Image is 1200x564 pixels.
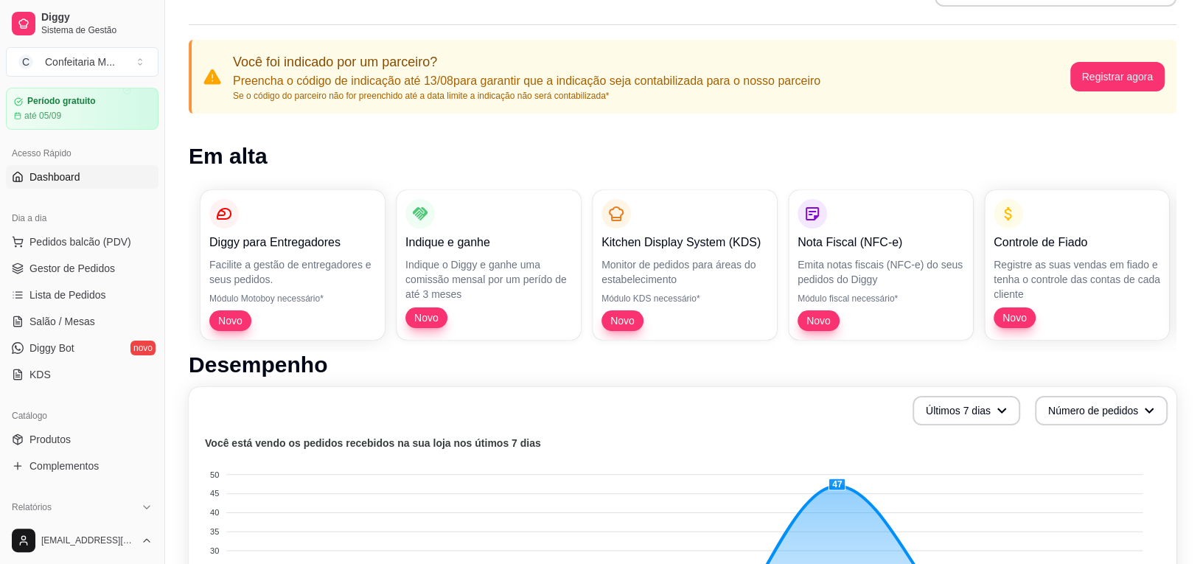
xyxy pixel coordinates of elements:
[994,234,1160,251] p: Controle de Fiado
[189,143,1176,170] h1: Em alta
[6,142,158,165] div: Acesso Rápido
[29,234,131,249] span: Pedidos balcão (PDV)
[210,508,219,517] tspan: 40
[29,432,71,447] span: Produtos
[29,170,80,184] span: Dashboard
[601,293,768,304] p: Módulo KDS necessário*
[604,313,641,328] span: Novo
[209,257,376,287] p: Facilite a gestão de entregadores e seus pedidos.
[601,257,768,287] p: Monitor de pedidos para áreas do estabelecimento
[6,230,158,254] button: Pedidos balcão (PDV)
[6,336,158,360] a: Diggy Botnovo
[41,24,153,36] span: Sistema de Gestão
[27,96,96,107] article: Período gratuito
[29,261,115,276] span: Gestor de Pedidos
[18,55,33,69] span: C
[789,190,973,340] button: Nota Fiscal (NFC-e)Emita notas fiscais (NFC-e) do seus pedidos do DiggyMódulo fiscal necessário*Novo
[24,110,61,122] article: até 05/09
[6,6,158,41] a: DiggySistema de Gestão
[209,293,376,304] p: Módulo Motoboy necessário*
[798,234,964,251] p: Nota Fiscal (NFC-e)
[210,546,219,555] tspan: 30
[29,459,99,473] span: Complementos
[41,535,135,546] span: [EMAIL_ADDRESS][DOMAIN_NAME]
[41,11,153,24] span: Diggy
[994,257,1160,302] p: Registre as suas vendas em fiado e tenha o controle das contas de cada cliente
[45,55,115,69] div: Confeitaria M ...
[405,257,572,302] p: Indique o Diggy e ganhe uma comissão mensal por um perído de até 3 meses
[405,234,572,251] p: Indique e ganhe
[205,437,541,449] text: Você está vendo os pedidos recebidos na sua loja nos útimos 7 dias
[397,190,581,340] button: Indique e ganheIndique o Diggy e ganhe uma comissão mensal por um perído de até 3 mesesNovo
[985,190,1169,340] button: Controle de FiadoRegistre as suas vendas em fiado e tenha o controle das contas de cada clienteNovo
[209,234,376,251] p: Diggy para Entregadores
[6,283,158,307] a: Lista de Pedidos
[210,470,219,478] tspan: 50
[6,363,158,386] a: KDS
[210,527,219,536] tspan: 35
[6,454,158,478] a: Complementos
[6,257,158,280] a: Gestor de Pedidos
[210,489,219,498] tspan: 45
[6,310,158,333] a: Salão / Mesas
[29,314,95,329] span: Salão / Mesas
[997,310,1033,325] span: Novo
[601,234,768,251] p: Kitchen Display System (KDS)
[6,404,158,428] div: Catálogo
[800,313,837,328] span: Novo
[29,288,106,302] span: Lista de Pedidos
[798,293,964,304] p: Módulo fiscal necessário*
[29,367,51,382] span: KDS
[29,341,74,355] span: Diggy Bot
[212,313,248,328] span: Novo
[200,190,385,340] button: Diggy para EntregadoresFacilite a gestão de entregadores e seus pedidos.Módulo Motoboy necessário...
[6,523,158,558] button: [EMAIL_ADDRESS][DOMAIN_NAME]
[6,206,158,230] div: Dia a dia
[408,310,444,325] span: Novo
[6,88,158,130] a: Período gratuitoaté 05/09
[6,47,158,77] button: Select a team
[913,396,1020,425] button: Últimos 7 dias
[233,90,820,102] p: Se o código do parceiro não for preenchido até a data limite a indicação não será contabilizada*
[233,52,820,72] p: Você foi indicado por um parceiro?
[798,257,964,287] p: Emita notas fiscais (NFC-e) do seus pedidos do Diggy
[189,352,1176,378] h1: Desempenho
[233,72,820,90] p: Preencha o código de indicação até 13/08 para garantir que a indicação seja contabilizada para o ...
[593,190,777,340] button: Kitchen Display System (KDS)Monitor de pedidos para áreas do estabelecimentoMódulo KDS necessário...
[1070,62,1165,91] button: Registrar agora
[6,428,158,451] a: Produtos
[12,501,52,513] span: Relatórios
[6,165,158,189] a: Dashboard
[1035,396,1168,425] button: Número de pedidos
